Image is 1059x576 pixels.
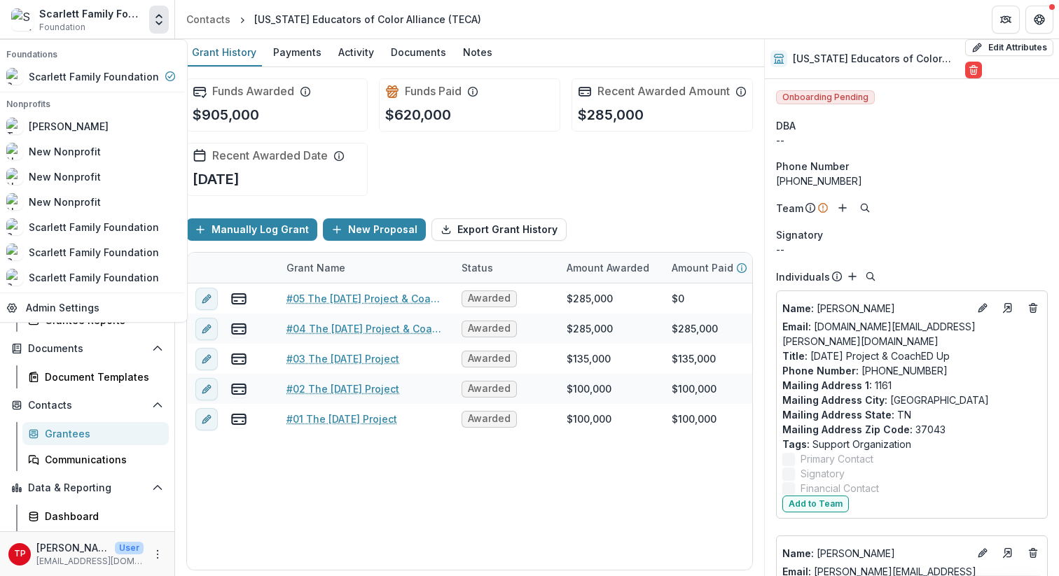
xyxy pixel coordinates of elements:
div: Grantees [45,426,158,441]
span: Mailing Address City : [782,394,887,406]
span: Email: [782,321,811,332]
button: Open Documents [6,337,169,360]
button: edit [195,378,218,400]
span: DBA [776,118,796,133]
div: Documents [385,42,452,62]
p: [DATE] [193,169,240,190]
div: Communications [45,452,158,467]
a: Name: [PERSON_NAME] [782,546,969,561]
div: Amount Paid [663,253,768,283]
div: Status [453,253,558,283]
button: Get Help [1025,6,1053,34]
div: $285,000 [672,321,718,336]
h2: Recent Awarded Date [212,149,328,162]
a: Communications [22,448,169,471]
div: $100,000 [672,412,717,426]
span: Tags : [782,438,810,450]
div: $285,000 [567,291,613,306]
div: Payments [268,42,327,62]
p: [DATE] Project & CoachED Up [782,349,1041,363]
span: Mailing Address State : [782,409,894,421]
div: Activity [333,42,380,62]
span: Phone Number : [782,365,859,377]
button: view-payments [230,321,247,337]
p: Support Organization [782,437,1041,451]
button: Edit [974,545,991,561]
a: Grantees [22,422,169,445]
p: [PHONE_NUMBER] [782,363,1041,378]
div: $100,000 [672,381,717,396]
button: Add to Team [782,496,849,512]
p: [PERSON_NAME] [36,540,109,555]
div: $135,000 [567,351,611,366]
a: #01 The [DATE] Project [286,412,397,426]
a: Name: [PERSON_NAME] [782,301,969,316]
a: Email: [DOMAIN_NAME][EMAIL_ADDRESS][PERSON_NAME][DOMAIN_NAME] [782,319,1041,349]
p: [EMAIL_ADDRESS][DOMAIN_NAME] [36,555,144,568]
div: Amount Awarded [558,260,658,275]
button: Deletes [1025,300,1041,316]
span: Onboarding Pending [776,90,875,104]
span: Phone Number [776,159,849,174]
div: Dashboard [45,509,158,524]
h2: [US_STATE] Educators of Color Alliance (TECA) [793,53,960,65]
p: [PERSON_NAME] [782,301,969,316]
a: Notes [457,39,498,66]
a: Go to contact [997,542,1019,564]
button: edit [195,288,218,310]
span: Mailing Address 1 : [782,379,872,391]
div: Document Templates [45,370,158,384]
div: Amount Awarded [558,253,663,283]
span: Signatory [776,227,823,242]
a: Dashboard [22,505,169,528]
div: -- [776,133,1048,148]
button: Search [857,199,873,216]
span: Awarded [468,323,511,335]
button: edit [195,318,218,340]
button: Edit [974,300,991,316]
a: Documents [385,39,452,66]
div: $285,000 [567,321,613,336]
button: Manually Log Grant [186,218,317,241]
div: Grant History [186,42,262,62]
button: Deletes [1025,545,1041,561]
button: edit [195,408,218,430]
button: view-payments [230,411,247,428]
div: $100,000 [567,412,611,426]
span: Primary Contact [801,451,873,466]
button: Delete [965,62,982,78]
div: Status [453,260,501,275]
div: $135,000 [672,351,716,366]
div: Grant Name [278,253,453,283]
span: Documents [28,343,146,355]
div: -- [776,242,1048,257]
div: $0 [672,291,684,306]
span: Awarded [468,353,511,365]
button: Open Data & Reporting [6,477,169,499]
span: Title : [782,350,808,362]
p: 1161 [782,378,1041,393]
p: [GEOGRAPHIC_DATA] [782,393,1041,407]
button: view-payments [230,290,247,307]
a: #05 The [DATE] Project & CoachED Up [286,291,445,306]
span: Awarded [468,383,511,395]
img: Scarlett Family Foundation [11,8,34,31]
a: Go to contact [997,297,1019,319]
a: Payments [268,39,327,66]
div: Tom Parrish [14,549,26,559]
a: Document Templates [22,365,169,388]
p: Amount Paid [672,260,733,275]
a: Activity [333,39,380,66]
p: Individuals [776,269,830,284]
p: $620,000 [385,104,451,125]
button: Add [834,199,851,216]
p: Team [776,201,803,216]
a: Data Report [22,531,169,554]
a: #04 The [DATE] Project & CoachED Up [286,321,445,336]
div: Scarlett Family Foundation [39,6,144,21]
p: [PERSON_NAME] [782,546,969,561]
button: Partners [992,6,1020,34]
button: edit [195,348,218,370]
